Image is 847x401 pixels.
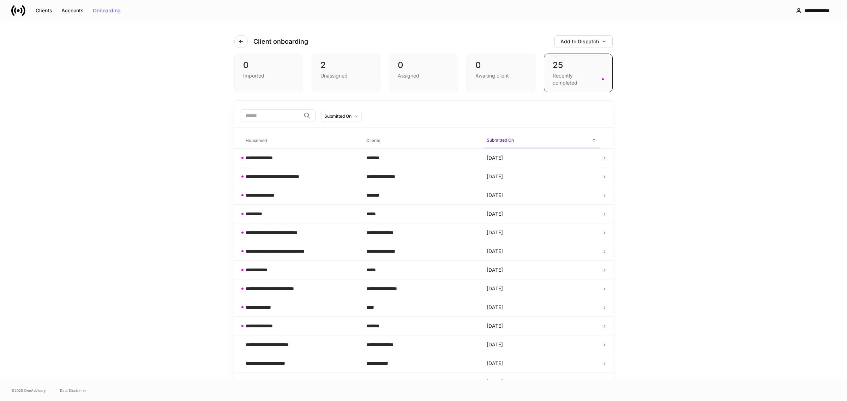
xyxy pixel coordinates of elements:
[398,60,449,71] div: 0
[243,60,294,71] div: 0
[312,54,380,92] div: 2Unassigned
[321,111,362,122] button: Submitted On
[467,54,535,92] div: 0Awaiting client
[553,72,597,86] div: Recently completed
[57,5,88,16] button: Accounts
[554,35,613,48] button: Add to Dispatch
[389,54,458,92] div: 0Assigned
[253,37,308,46] h4: Client onboarding
[481,354,602,373] td: [DATE]
[484,133,599,148] span: Submitted On
[364,134,479,148] span: Clients
[487,137,514,143] h6: Submitted On
[61,8,84,13] div: Accounts
[481,205,602,223] td: [DATE]
[481,298,602,317] td: [DATE]
[398,72,419,79] div: Assigned
[481,167,602,186] td: [DATE]
[31,5,57,16] button: Clients
[246,137,267,144] h6: Household
[481,261,602,279] td: [DATE]
[320,72,348,79] div: Unassigned
[243,134,358,148] span: Household
[481,223,602,242] td: [DATE]
[481,279,602,298] td: [DATE]
[475,60,527,71] div: 0
[320,60,372,71] div: 2
[93,8,121,13] div: Onboarding
[88,5,125,16] button: Onboarding
[553,60,604,71] div: 25
[11,388,46,393] span: © 2025 OneAdvisory
[481,373,602,391] td: [DATE]
[481,335,602,354] td: [DATE]
[481,149,602,167] td: [DATE]
[475,72,509,79] div: Awaiting client
[481,186,602,205] td: [DATE]
[560,39,607,44] div: Add to Dispatch
[481,242,602,261] td: [DATE]
[324,113,352,119] div: Submitted On
[544,54,613,92] div: 25Recently completed
[60,388,86,393] a: Data Disclaimer
[366,137,380,144] h6: Clients
[243,72,264,79] div: Imported
[481,317,602,335] td: [DATE]
[234,54,303,92] div: 0Imported
[36,8,52,13] div: Clients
